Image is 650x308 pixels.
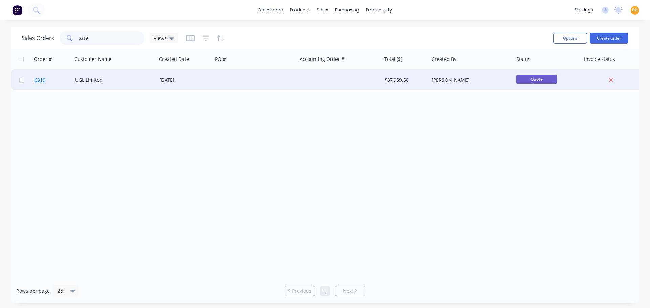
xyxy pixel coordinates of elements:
div: sales [313,5,332,15]
button: Options [553,33,587,44]
div: [PERSON_NAME] [432,77,507,84]
input: Search... [79,31,145,45]
a: Next page [335,288,365,294]
div: settings [571,5,597,15]
span: Quote [516,75,557,84]
a: 6319 [35,70,75,90]
ul: Pagination [282,286,368,296]
div: PO # [215,56,226,63]
a: Previous page [285,288,315,294]
span: 6319 [35,77,45,84]
div: productivity [363,5,395,15]
span: Rows per page [16,288,50,294]
span: BH [632,7,638,13]
img: Factory [12,5,22,15]
div: Status [516,56,530,63]
span: Next [343,288,353,294]
button: Create order [590,33,628,44]
div: products [287,5,313,15]
a: Page 1 is your current page [320,286,330,296]
span: Previous [292,288,311,294]
span: Views [154,34,167,42]
div: Order # [34,56,52,63]
div: Total ($) [384,56,402,63]
div: Invoice status [584,56,615,63]
h1: Sales Orders [22,35,54,41]
div: Customer Name [74,56,111,63]
a: dashboard [255,5,287,15]
div: Accounting Order # [300,56,344,63]
div: Created By [432,56,456,63]
div: [DATE] [159,77,210,84]
a: UGL Limited [75,77,103,83]
div: purchasing [332,5,363,15]
div: $37,959.58 [385,77,425,84]
div: Created Date [159,56,189,63]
